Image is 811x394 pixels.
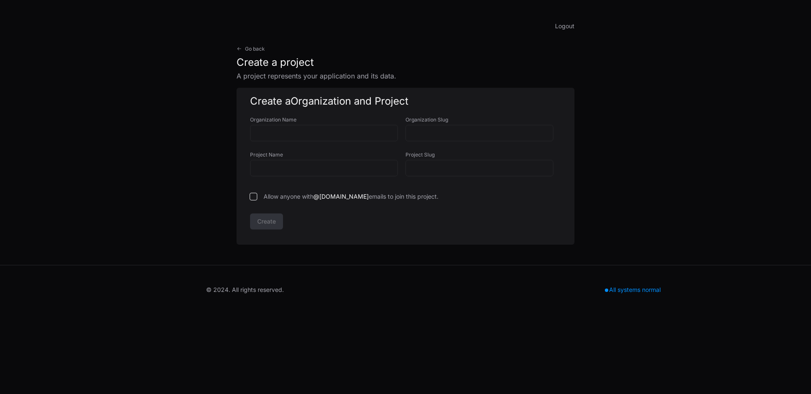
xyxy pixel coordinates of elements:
p: A project represents your application and its data. [237,71,574,81]
div: © 2024. All rights reserved. [206,286,284,294]
h1: Create a [250,94,561,108]
label: Project Name [250,151,405,158]
h1: Create a project [237,56,574,69]
button: Go back [237,46,265,52]
span: Organization and Project [291,95,408,107]
span: Allow anyone with emails to join this project. [264,192,438,201]
span: @[DOMAIN_NAME] [313,193,369,200]
label: Organization Name [250,116,405,123]
label: Project Slug [405,151,561,158]
button: Logout [555,20,574,32]
iframe: Open customer support [784,366,807,389]
label: Organization Slug [405,116,561,123]
div: All systems normal [600,284,666,296]
span: Go back [245,46,265,52]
